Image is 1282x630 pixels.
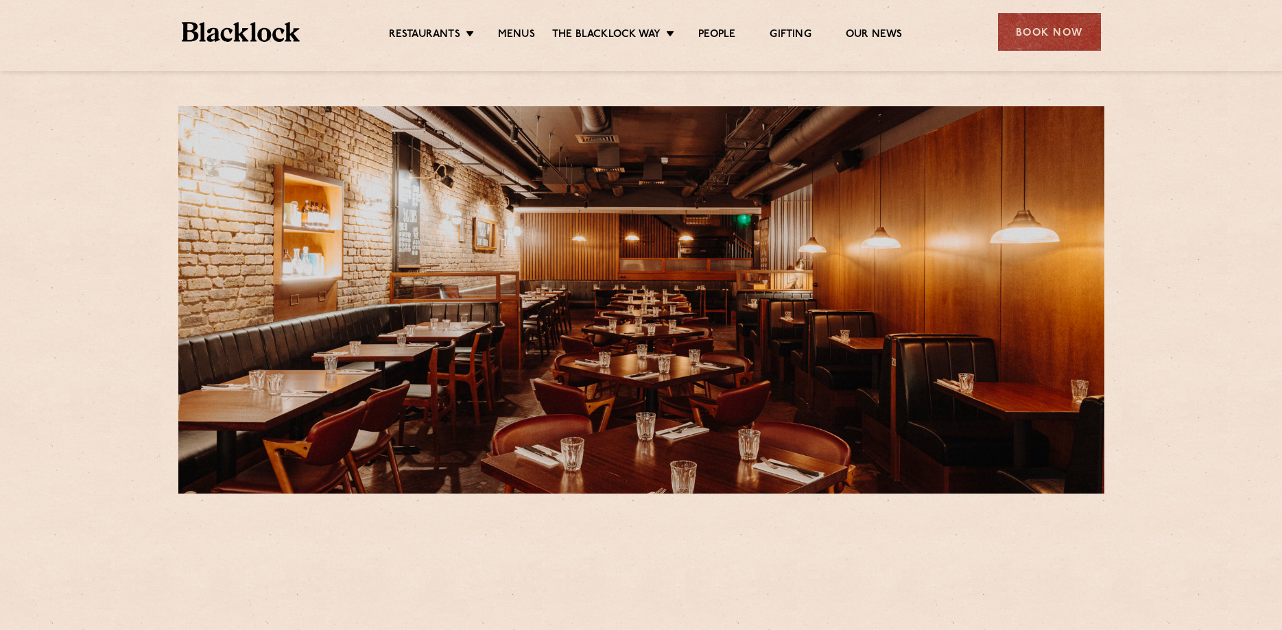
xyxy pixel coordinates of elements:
[698,28,735,43] a: People
[552,28,661,43] a: The Blacklock Way
[770,28,811,43] a: Gifting
[389,28,460,43] a: Restaurants
[182,22,300,42] img: BL_Textured_Logo-footer-cropped.svg
[998,13,1101,51] div: Book Now
[498,28,535,43] a: Menus
[846,28,903,43] a: Our News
